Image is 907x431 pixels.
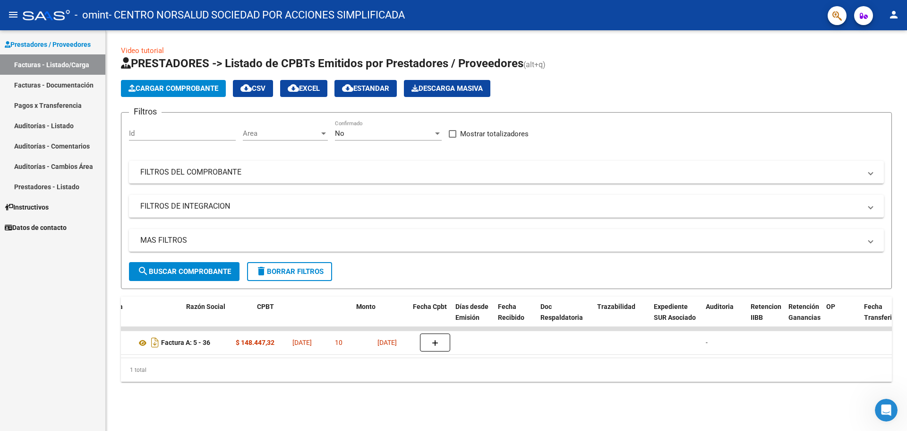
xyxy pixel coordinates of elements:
span: [DATE] [292,339,312,346]
span: No [335,129,344,138]
span: CPBT [257,303,274,310]
datatable-header-cell: Area [105,297,169,338]
mat-expansion-panel-header: MAS FILTROS [129,229,884,252]
i: Descargar documento [149,335,161,350]
datatable-header-cell: Retención Ganancias [785,297,822,338]
span: EXCEL [288,84,320,93]
span: Prestadores / Proveedores [5,39,91,50]
iframe: Intercom live chat [875,399,898,422]
span: - CENTRO NORSALUD SOCIEDAD POR ACCIONES SIMPLIFICADA [109,5,405,26]
mat-panel-title: FILTROS DE INTEGRACION [140,201,861,211]
a: Video tutorial [121,46,164,55]
button: Buscar Comprobante [129,262,240,281]
span: Descarga Masiva [411,84,483,93]
button: Cargar Comprobante [121,80,226,97]
datatable-header-cell: Fecha Cpbt [409,297,452,338]
strong: $ 148.447,32 [236,339,274,346]
span: Días desde Emisión [455,303,488,321]
datatable-header-cell: Retencion IIBB [747,297,785,338]
span: Instructivos [5,202,49,212]
datatable-header-cell: Trazabilidad [593,297,650,338]
datatable-header-cell: Razón Social [182,297,253,338]
mat-expansion-panel-header: FILTROS DEL COMPROBANTE [129,161,884,184]
span: (alt+q) [523,60,546,69]
span: Monto [356,303,376,310]
datatable-header-cell: OP [822,297,860,338]
mat-panel-title: FILTROS DEL COMPROBANTE [140,167,861,177]
span: Fecha Recibido [498,303,524,321]
span: Borrar Filtros [256,267,324,276]
span: Auditoria [706,303,734,310]
span: Fecha Transferido [864,303,899,321]
datatable-header-cell: CPBT [253,297,352,338]
strong: Factura A: 5 - 36 [161,339,210,347]
mat-icon: delete [256,265,267,277]
h3: Filtros [129,105,162,118]
span: Cargar Comprobante [128,84,218,93]
span: - omint [75,5,109,26]
button: EXCEL [280,80,327,97]
span: Area [243,129,319,138]
div: 1 total [121,358,892,382]
span: Expediente SUR Asociado [654,303,696,321]
button: Estandar [334,80,397,97]
button: Descarga Masiva [404,80,490,97]
mat-icon: cloud_download [288,82,299,94]
datatable-header-cell: Expediente SUR Asociado [650,297,702,338]
span: Trazabilidad [597,303,635,310]
mat-expansion-panel-header: FILTROS DE INTEGRACION [129,195,884,218]
span: Estandar [342,84,389,93]
button: CSV [233,80,273,97]
mat-icon: search [137,265,149,277]
button: Borrar Filtros [247,262,332,281]
span: Retencion IIBB [751,303,781,321]
app-download-masive: Descarga masiva de comprobantes (adjuntos) [404,80,490,97]
span: Razón Social [186,303,225,310]
datatable-header-cell: Auditoria [702,297,747,338]
mat-icon: menu [8,9,19,20]
datatable-header-cell: Fecha Recibido [494,297,537,338]
mat-icon: cloud_download [240,82,252,94]
span: Retención Ganancias [788,303,821,321]
datatable-header-cell: Doc Respaldatoria [537,297,593,338]
span: Doc Respaldatoria [540,303,583,321]
span: Buscar Comprobante [137,267,231,276]
span: Datos de contacto [5,222,67,233]
datatable-header-cell: Días desde Emisión [452,297,494,338]
mat-icon: cloud_download [342,82,353,94]
span: 10 [335,339,342,346]
span: CSV [240,84,265,93]
span: OP [826,303,835,310]
span: - [706,339,708,346]
mat-panel-title: MAS FILTROS [140,235,861,246]
span: Fecha Cpbt [413,303,447,310]
span: [DATE] [377,339,397,346]
span: PRESTADORES -> Listado de CPBTs Emitidos por Prestadores / Proveedores [121,57,523,70]
span: Mostrar totalizadores [460,128,529,140]
mat-icon: person [888,9,899,20]
datatable-header-cell: Monto [352,297,409,338]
